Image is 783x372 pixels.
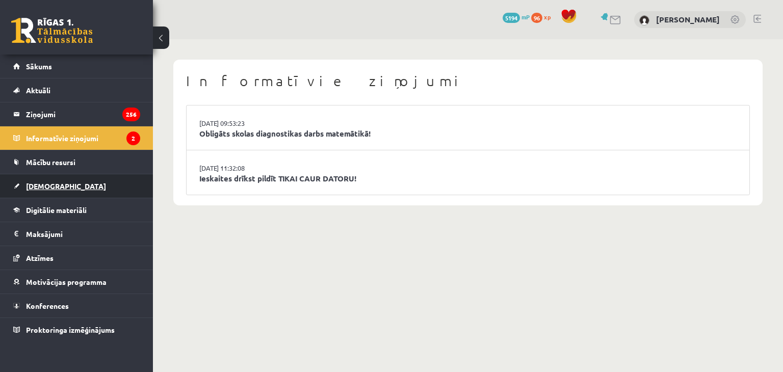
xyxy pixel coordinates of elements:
a: Ziņojumi256 [13,102,140,126]
span: mP [521,13,530,21]
a: Maksājumi [13,222,140,246]
i: 2 [126,131,140,145]
legend: Informatīvie ziņojumi [26,126,140,150]
span: Atzīmes [26,253,54,262]
span: [DEMOGRAPHIC_DATA] [26,181,106,191]
a: Rīgas 1. Tālmācības vidusskola [11,18,93,43]
span: Proktoringa izmēģinājums [26,325,115,334]
a: Sākums [13,55,140,78]
a: Ieskaites drīkst pildīt TIKAI CAUR DATORU! [199,173,737,184]
legend: Maksājumi [26,222,140,246]
span: Sākums [26,62,52,71]
a: [DATE] 09:53:23 [199,118,276,128]
span: Motivācijas programma [26,277,107,286]
a: Informatīvie ziņojumi2 [13,126,140,150]
span: 96 [531,13,542,23]
a: [PERSON_NAME] [656,14,720,24]
span: 5194 [503,13,520,23]
a: Aktuāli [13,78,140,102]
legend: Ziņojumi [26,102,140,126]
a: Obligāts skolas diagnostikas darbs matemātikā! [199,128,737,140]
a: Digitālie materiāli [13,198,140,222]
a: Mācību resursi [13,150,140,174]
a: [DATE] 11:32:08 [199,163,276,173]
a: Konferences [13,294,140,317]
span: Mācību resursi [26,157,75,167]
span: Konferences [26,301,69,310]
span: xp [544,13,551,21]
span: Aktuāli [26,86,50,95]
a: 5194 mP [503,13,530,21]
img: Daniels Birziņš [639,15,649,25]
a: Atzīmes [13,246,140,270]
a: [DEMOGRAPHIC_DATA] [13,174,140,198]
a: Motivācijas programma [13,270,140,294]
a: 96 xp [531,13,556,21]
a: Proktoringa izmēģinājums [13,318,140,341]
h1: Informatīvie ziņojumi [186,72,750,90]
i: 256 [122,108,140,121]
span: Digitālie materiāli [26,205,87,215]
